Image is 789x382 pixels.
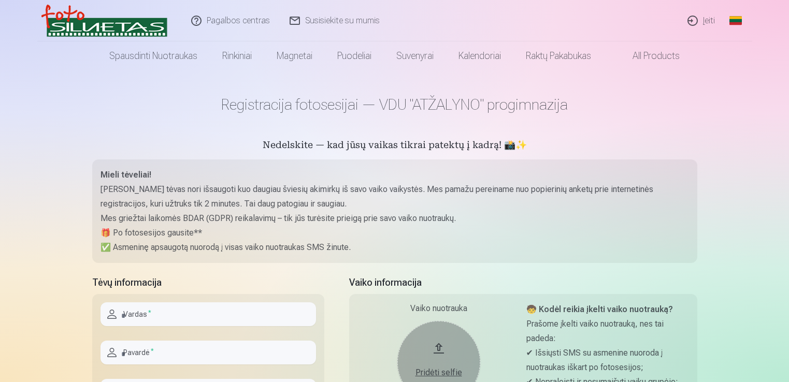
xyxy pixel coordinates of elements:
[513,41,604,70] a: Raktų pakabukas
[604,41,692,70] a: All products
[210,41,264,70] a: Rinkiniai
[92,139,697,153] h5: Nedelskite — kad jūsų vaikas tikrai patektų į kadrą! 📸✨
[101,182,689,211] p: [PERSON_NAME] tėvas nori išsaugoti kuo daugiau šviesių akimirkų iš savo vaiko vaikystės. Mes pama...
[526,346,689,375] p: ✔ Išsiųsti SMS su asmenine nuoroda į nuotraukas iškart po fotosesijos;
[349,275,697,290] h5: Vaiko informacija
[101,170,151,180] strong: Mieli tėveliai!
[408,366,470,379] div: Pridėti selfie
[92,95,697,114] h1: Registracija fotosesijai — VDU "ATŽALYNO" progimnazija
[92,275,324,290] h5: Tėvų informacija
[101,211,689,226] p: Mes griežtai laikomės BDAR (GDPR) reikalavimų – tik jūs turėsite prieigą prie savo vaiko nuotraukų.
[384,41,446,70] a: Suvenyrai
[446,41,513,70] a: Kalendoriai
[41,4,167,37] img: /v3
[101,226,689,240] p: 🎁 Po fotosesijos gausite**
[357,302,520,315] div: Vaiko nuotrauka
[526,304,673,314] strong: 🧒 Kodėl reikia įkelti vaiko nuotrauką?
[97,41,210,70] a: Spausdinti nuotraukas
[264,41,325,70] a: Magnetai
[526,317,689,346] p: Prašome įkelti vaiko nuotrauką, nes tai padeda:
[101,240,689,255] p: ✅ Asmeninę apsaugotą nuorodą į visas vaiko nuotraukas SMS žinute.
[325,41,384,70] a: Puodeliai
